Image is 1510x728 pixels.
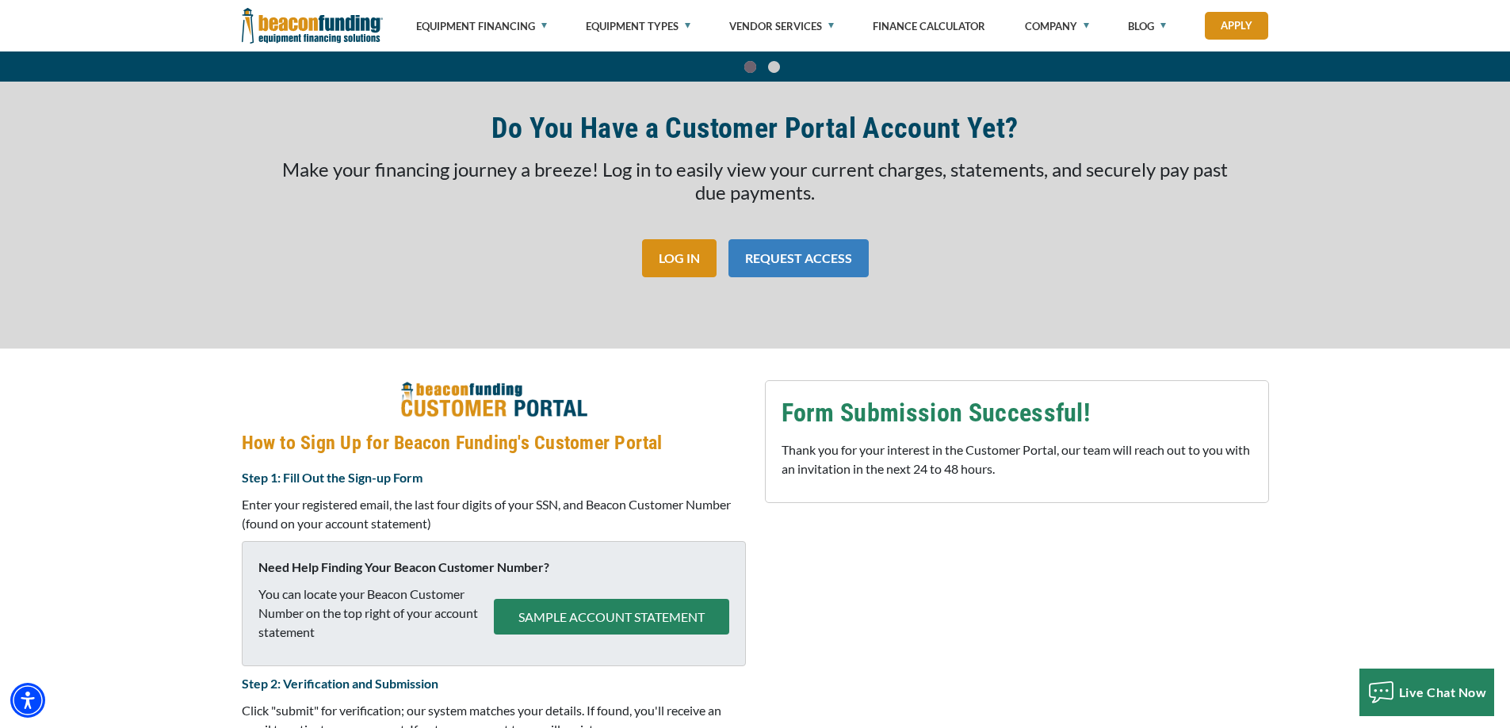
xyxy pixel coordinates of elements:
img: How to Sign Up for Beacon Funding's Customer Portal [400,380,587,421]
span: Make your financing journey a breeze! Log in to easily view your current charges, statements, and... [282,158,1228,204]
button: Live Chat Now [1359,669,1495,716]
span: Live Chat Now [1399,684,1487,699]
strong: Step 1: Fill Out the Sign-up Form [242,470,422,485]
p: You can locate your Beacon Customer Number on the top right of your account statement [258,585,494,642]
p: Thank you for your interest in the Customer Portal, our team will reach out to you with an invita... [782,440,1252,478]
a: Go To Slide 1 [765,60,784,74]
h3: Form Submission Successful! [782,397,1252,429]
a: LOG IN - open in a new tab [642,239,717,277]
a: Go To Slide 0 [741,60,760,74]
h2: Do You Have a Customer Portal Account Yet? [491,110,1018,147]
div: Accessibility Menu [10,683,45,718]
h4: How to Sign Up for Beacon Funding's Customer Portal [242,429,746,456]
p: Enter your registered email, the last four digits of your SSN, and Beacon Customer Number (found ... [242,495,746,533]
strong: Step 2: Verification and Submission [242,676,438,691]
a: REQUEST ACCESS [728,239,869,277]
a: Apply [1205,12,1268,40]
button: SAMPLE ACCOUNT STATEMENT [494,599,729,635]
strong: Need Help Finding Your Beacon Customer Number? [258,559,549,574]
